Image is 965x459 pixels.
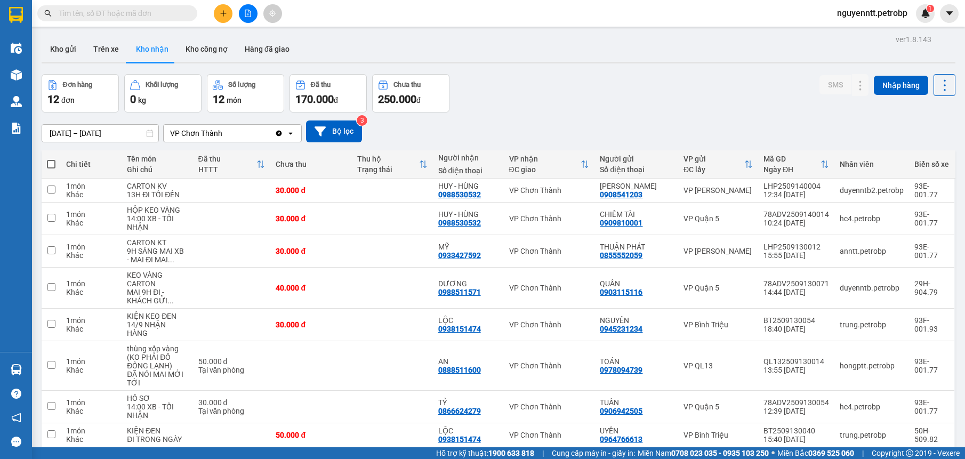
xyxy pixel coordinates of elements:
[438,325,481,333] div: 0938151474
[763,251,829,260] div: 15:55 [DATE]
[488,449,534,457] strong: 1900 633 818
[438,210,498,219] div: HUY - HÙNG
[509,320,590,329] div: VP Chơn Thành
[276,284,346,292] div: 40.000 đ
[914,316,949,333] div: 93F-001.93
[438,182,498,190] div: HUY - HÙNG
[862,447,864,459] span: |
[146,81,178,88] div: Khối lượng
[127,320,187,337] div: 14/9 NHẬN HÀNG
[127,312,187,320] div: KIỆN KEO ĐEN
[228,81,255,88] div: Số lượng
[763,279,829,288] div: 78ADV2509130071
[352,150,433,179] th: Toggle SortBy
[66,219,116,227] div: Khác
[59,7,184,19] input: Tìm tên, số ĐT hoặc mã đơn
[198,398,266,407] div: 30.000 đ
[600,357,672,366] div: TOÁN
[600,366,642,374] div: 0978094739
[236,36,298,62] button: Hàng đã giao
[763,182,829,190] div: LHP2509140004
[600,190,642,199] div: 0908541203
[763,407,829,415] div: 12:39 [DATE]
[438,219,481,227] div: 0988530532
[66,407,116,415] div: Khác
[600,316,672,325] div: NGUYÊN
[683,247,753,255] div: VP [PERSON_NAME]
[438,357,498,366] div: AN
[66,426,116,435] div: 1 món
[683,431,753,439] div: VP Bình Triệu
[198,407,266,415] div: Tại văn phòng
[763,210,829,219] div: 78ADV2509140014
[11,69,22,80] img: warehouse-icon
[509,165,581,174] div: ĐC giao
[763,190,829,199] div: 12:34 [DATE]
[509,431,590,439] div: VP Chơn Thành
[438,243,498,251] div: MỸ
[509,361,590,370] div: VP Chơn Thành
[600,398,672,407] div: TUẤN
[213,93,224,106] span: 12
[438,426,498,435] div: LỘC
[276,320,346,329] div: 30.000 đ
[66,435,116,444] div: Khác
[763,325,829,333] div: 18:40 [DATE]
[11,96,22,107] img: warehouse-icon
[509,247,590,255] div: VP Chơn Thành
[138,96,146,104] span: kg
[66,316,116,325] div: 1 món
[928,5,932,12] span: 1
[914,398,949,415] div: 93E-001.77
[127,344,187,370] div: thùng xốp vàng (KO PHẢI ĐỒ ĐÔNG LẠNH)
[198,357,266,366] div: 50.000 đ
[436,447,534,459] span: Hỗ trợ kỹ thuật:
[600,155,672,163] div: Người gửi
[66,279,116,288] div: 1 món
[438,407,481,415] div: 0866624279
[61,96,75,104] span: đơn
[438,316,498,325] div: LỘC
[600,407,642,415] div: 0906942505
[840,402,904,411] div: hc4.petrobp
[683,186,753,195] div: VP [PERSON_NAME]
[914,182,949,199] div: 93E-001.77
[763,357,829,366] div: QL132509130014
[940,4,959,23] button: caret-down
[763,243,829,251] div: LHP2509130012
[600,426,672,435] div: UYÊN
[127,36,177,62] button: Kho nhận
[829,6,916,20] span: nguyenntt.petrobp
[127,394,187,402] div: HỒ SƠ
[683,361,753,370] div: VP QL13
[896,34,931,45] div: ver 1.8.143
[127,370,187,387] div: ĐÃ NÓI MAI MỚI TỚI
[927,5,934,12] sup: 1
[840,361,904,370] div: hongptt.petrobp
[130,93,136,106] span: 0
[168,255,174,264] span: ...
[914,357,949,374] div: 93E-001.77
[509,155,581,163] div: VP nhận
[11,413,21,423] span: notification
[840,431,904,439] div: trung.petrobp
[438,190,481,199] div: 0988530532
[906,449,913,457] span: copyright
[763,398,829,407] div: 78ADV2509130054
[600,251,642,260] div: 0855552059
[416,96,421,104] span: đ
[276,160,346,168] div: Chưa thu
[127,247,187,264] div: 9H SÁNG MAI XB - MAI ĐI MAI NHẬN
[819,75,851,94] button: SMS
[66,160,116,168] div: Chi tiết
[600,165,672,174] div: Số điện thoại
[357,115,367,126] sup: 3
[11,389,21,399] span: question-circle
[758,150,834,179] th: Toggle SortBy
[127,190,187,199] div: 13H ĐI TỐI ĐẾN
[42,36,85,62] button: Kho gửi
[276,431,346,439] div: 50.000 đ
[66,357,116,366] div: 1 món
[914,243,949,260] div: 93E-001.77
[509,214,590,223] div: VP Chơn Thành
